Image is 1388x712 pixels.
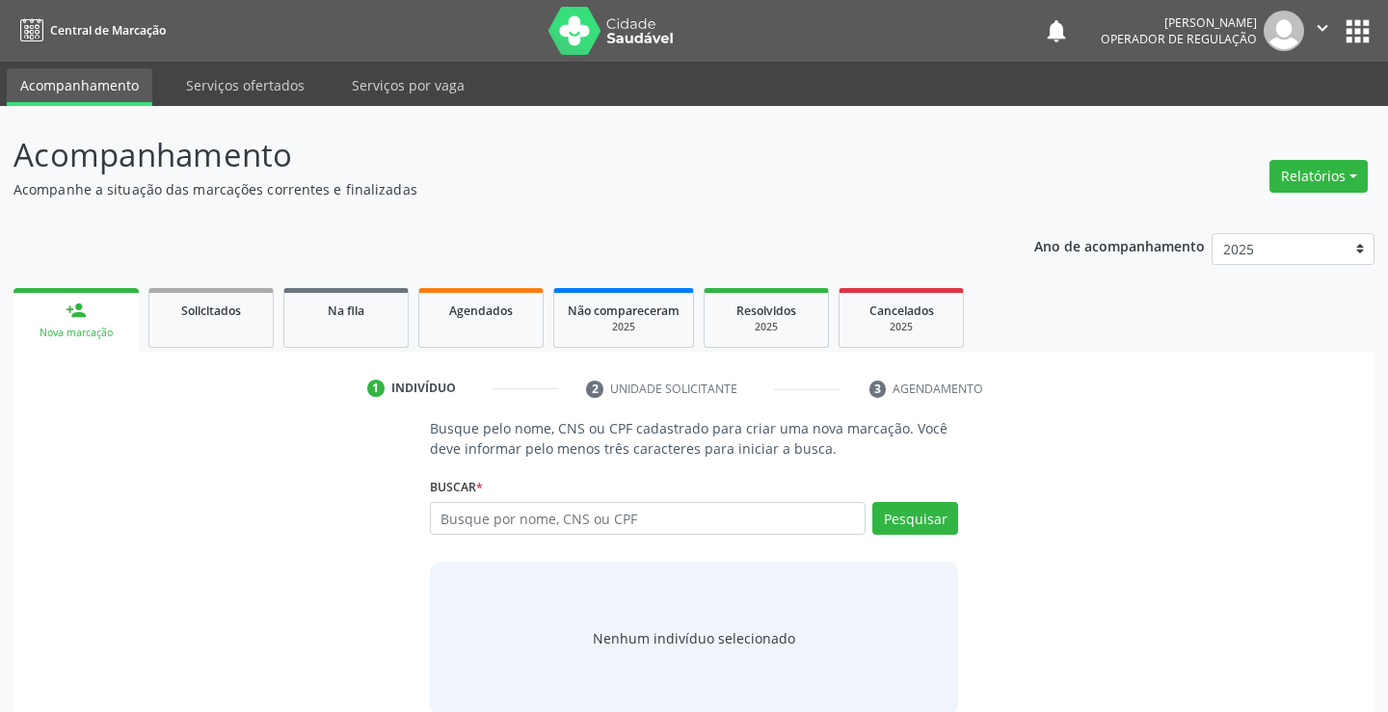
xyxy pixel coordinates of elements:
[13,14,166,46] a: Central de Marcação
[66,300,87,321] div: person_add
[736,303,796,319] span: Resolvidos
[1034,233,1205,257] p: Ano de acompanhamento
[430,472,483,502] label: Buscar
[1269,160,1368,193] button: Relatórios
[718,320,814,334] div: 2025
[869,303,934,319] span: Cancelados
[391,380,456,397] div: Indivíduo
[7,68,152,106] a: Acompanhamento
[13,179,966,199] p: Acompanhe a situação das marcações correntes e finalizadas
[50,22,166,39] span: Central de Marcação
[1101,31,1257,47] span: Operador de regulação
[872,502,958,535] button: Pesquisar
[568,320,680,334] div: 2025
[430,502,867,535] input: Busque por nome, CNS ou CPF
[27,326,125,340] div: Nova marcação
[568,303,680,319] span: Não compareceram
[853,320,949,334] div: 2025
[1341,14,1375,48] button: apps
[1264,11,1304,51] img: img
[13,131,966,179] p: Acompanhamento
[181,303,241,319] span: Solicitados
[1043,17,1070,44] button: notifications
[430,418,959,459] p: Busque pelo nome, CNS ou CPF cadastrado para criar uma nova marcação. Você deve informar pelo men...
[173,68,318,102] a: Serviços ofertados
[593,628,795,648] div: Nenhum indivíduo selecionado
[1101,14,1257,31] div: [PERSON_NAME]
[1312,17,1333,39] i: 
[449,303,513,319] span: Agendados
[1304,11,1341,51] button: 
[338,68,478,102] a: Serviços por vaga
[367,380,385,397] div: 1
[328,303,364,319] span: Na fila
